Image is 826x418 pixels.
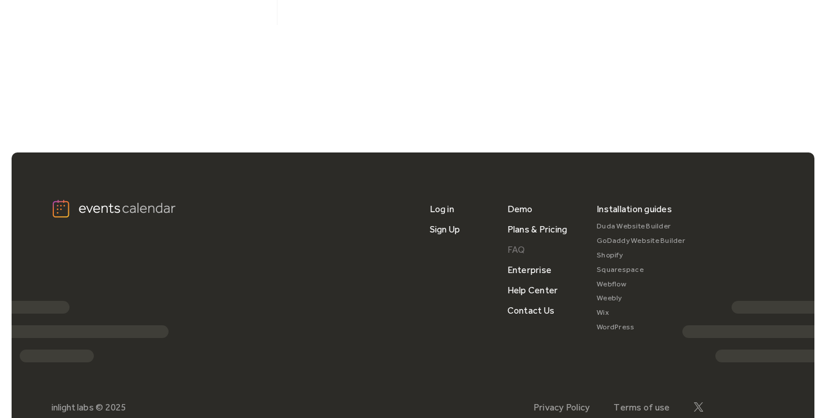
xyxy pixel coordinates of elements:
a: Wix [597,306,685,320]
a: Shopify [597,248,685,263]
div: inlight labs © [52,402,103,413]
a: Privacy Policy [533,402,590,413]
div: Installation guides [597,199,672,219]
a: Weebly [597,291,685,306]
a: Plans & Pricing [507,219,568,239]
a: Duda Website Builder [597,219,685,234]
a: Enterprise [507,260,551,280]
a: FAQ [507,239,525,260]
a: Webflow [597,277,685,292]
a: Log in [430,199,454,219]
a: Help Center [507,280,558,300]
a: Squarespace [597,263,685,277]
a: Contact Us [507,300,554,321]
a: Terms of use [613,402,670,413]
div: 2025 [105,402,126,413]
a: Demo [507,199,533,219]
a: WordPress [597,320,685,335]
a: Sign Up [430,219,460,239]
a: GoDaddy Website Builder [597,234,685,248]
